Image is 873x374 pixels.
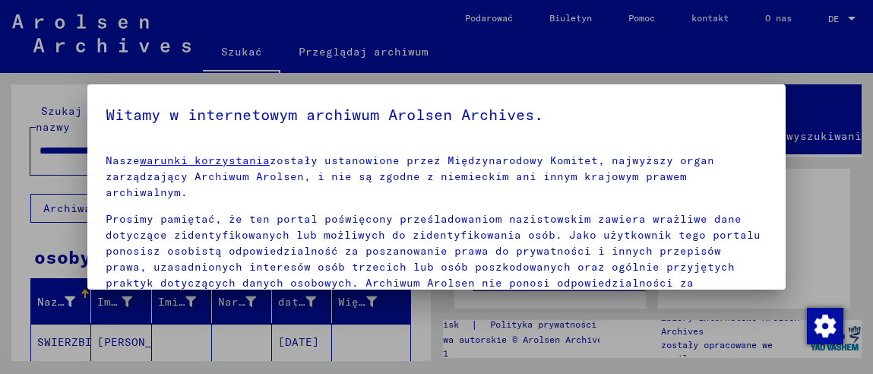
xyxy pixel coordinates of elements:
[106,212,761,306] font: Prosimy pamiętać, że ten portal poświęcony prześladowaniom nazistowskim zawiera wrażliwe dane dot...
[106,154,714,199] font: zostały ustanowione przez Międzynarodowy Komitet, najwyższy organ zarządzający Archiwum Arolsen, ...
[807,308,843,344] img: Zmiana zgody
[106,154,140,167] font: Nasze
[140,154,270,167] a: warunki korzystania
[806,307,843,344] div: Zmiana zgody
[106,105,543,124] font: Witamy w internetowym archiwum Arolsen Archives.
